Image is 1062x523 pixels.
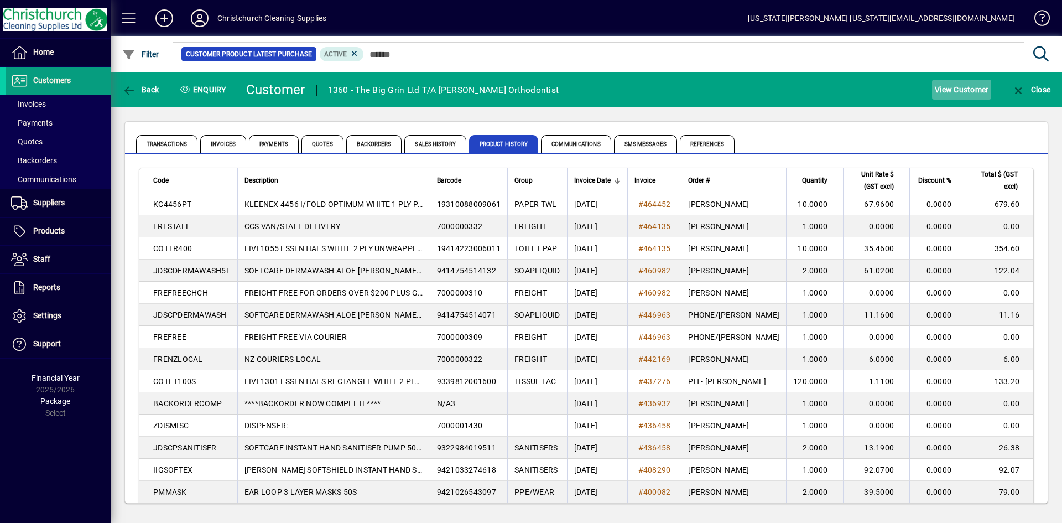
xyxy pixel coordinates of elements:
td: [DATE] [567,193,627,215]
td: 1.1100 [843,370,909,392]
div: Description [244,174,423,187]
span: 436458 [643,443,671,452]
span: FREFREE [153,333,186,341]
td: [DATE] [567,459,627,481]
div: Order # [688,174,779,187]
a: Communications [6,170,111,189]
td: 1.0000 [786,304,843,326]
span: Order # [688,174,710,187]
td: [PERSON_NAME] [681,392,786,415]
td: 0.0000 [909,370,967,392]
span: Package [40,397,70,406]
td: [DATE] [567,392,627,415]
span: # [638,222,643,231]
td: [PERSON_NAME] [681,282,786,304]
span: 460982 [643,266,671,275]
span: SMS Messages [614,135,677,153]
span: 19310088009061 [437,200,501,209]
td: 0.0000 [909,437,967,459]
span: PPE/WEAR [514,488,554,496]
td: [PERSON_NAME] [681,415,786,437]
span: 437276 [643,377,671,386]
span: Backorders [346,135,402,153]
div: Discount % [917,174,961,187]
span: # [638,488,643,496]
span: 7000001430 [437,421,483,430]
td: 354.60 [967,237,1033,260]
a: #464135 [634,220,675,232]
span: JDSCPSANITISER [153,443,217,452]
td: 0.0000 [843,392,909,415]
td: 679.60 [967,193,1033,215]
span: Support [33,339,61,348]
span: Quotes [301,135,344,153]
span: FREIGHT [514,222,547,231]
a: Knowledge Base [1026,2,1048,38]
span: # [638,421,643,430]
td: [PERSON_NAME] [681,348,786,370]
td: 0.0000 [909,304,967,326]
td: 2.0000 [786,437,843,459]
td: 0.0000 [909,193,967,215]
td: 0.0000 [843,326,909,348]
span: Product History [469,135,539,153]
td: [PERSON_NAME] [681,193,786,215]
td: 79.00 [967,481,1033,503]
span: SOAPLIQUID [514,310,560,319]
span: 436458 [643,421,671,430]
span: 9421026543097 [437,488,496,496]
a: #436458 [634,420,675,432]
td: 13.1900 [843,437,909,459]
span: N/A3 [437,399,456,408]
td: [PERSON_NAME] [681,459,786,481]
span: Barcode [437,174,461,187]
span: EAR LOOP 3 LAYER MASKS 50S [244,488,357,496]
td: 0.0000 [909,215,967,237]
span: # [638,310,643,319]
a: #442169 [634,353,675,365]
span: 446963 [643,310,671,319]
span: 9414754514132 [437,266,496,275]
div: [US_STATE][PERSON_NAME] [US_STATE][EMAIL_ADDRESS][DOMAIN_NAME] [748,9,1015,27]
span: Transactions [136,135,197,153]
span: Backorders [11,156,57,165]
a: #436458 [634,442,675,454]
td: 0.0000 [909,392,967,415]
span: TOILET PAP [514,244,558,253]
td: 2.0000 [786,481,843,503]
span: Group [514,174,533,187]
span: Financial Year [32,374,80,382]
span: 464452 [643,200,671,209]
span: TISSUE FAC [514,377,556,386]
span: Quotes [11,137,43,146]
span: BACKORDERCOMP [153,399,222,408]
td: [DATE] [567,282,627,304]
span: SOAPLIQUID [514,266,560,275]
a: Backorders [6,151,111,170]
span: 446963 [643,333,671,341]
div: Quantity [793,174,837,187]
a: #460982 [634,265,675,277]
td: [PERSON_NAME] [681,481,786,503]
span: Invoices [11,100,46,108]
span: [PERSON_NAME] SOFTSHIELD INSTANT HAND SANITISER 5L [244,465,462,474]
span: DISPENSER: [244,421,288,430]
span: # [638,465,643,474]
span: 19414223006011 [437,244,501,253]
span: 7000000322 [437,355,483,364]
span: 9421033274618 [437,465,496,474]
span: References [680,135,735,153]
span: LIVI 1055 ESSENTIALS WHITE 2 PLY UNWRAPPED TOILET ROLLS 400S X 36 (6X6PK) [244,244,546,253]
span: Back [122,85,159,94]
td: [DATE] [567,370,627,392]
span: # [638,377,643,386]
a: Home [6,39,111,66]
td: 6.0000 [843,348,909,370]
span: KLEENEX 4456 I/FOLD OPTIMUM WHITE 1 PLY PAPER TOWEL 120S X 20 [244,200,503,209]
span: 436932 [643,399,671,408]
span: KC4456PT [153,200,191,209]
span: Customers [33,76,71,85]
span: SOFTCARE INSTANT HAND SANITISER PUMP 500ML [DG-C3] (MPI C52) [244,443,499,452]
span: # [638,355,643,364]
span: 464135 [643,244,671,253]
